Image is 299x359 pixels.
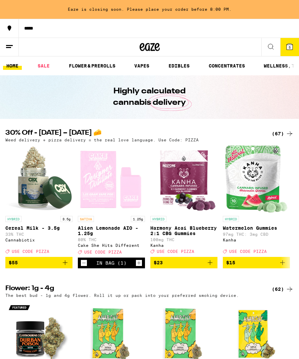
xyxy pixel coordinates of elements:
button: Increment [136,260,142,266]
button: 5 [280,38,299,56]
a: Open page for Watermelon Gummies from Kanha [223,145,290,257]
a: Open page for Harmony Acai Blueberry 2:1 CBG Gummies from Kanha [150,145,217,257]
p: HYBRID [150,216,166,222]
a: (62) [272,285,294,293]
p: Alien Lemonade AIO - 1.25g [78,225,145,236]
img: Kanha - Harmony Acai Blueberry 2:1 CBG Gummies [151,145,216,213]
p: 100mg THC [150,237,217,242]
button: Add to bag [223,257,290,268]
p: The best bud - 1g and 4g flower. Roll it up or pack into your preferred smoking device. [5,293,239,298]
p: 1.25g [131,216,145,222]
button: Decrement [81,260,87,266]
div: Kanha [223,238,290,242]
img: Cannabiotix - Cereal Milk - 3.5g [5,145,72,213]
a: CONCENTRATES [205,62,248,70]
h2: 30% Off - [DATE] – [DATE] 🧀 [5,130,261,138]
div: Cake She Hits Different [78,243,145,248]
span: USE CODE PIZZA [84,250,122,254]
span: USE CODE PIZZA [157,249,194,254]
h1: Highly calculated cannabis delivery [94,86,205,108]
p: 33% THC [5,232,72,236]
p: HYBRID [223,216,239,222]
div: In Bag (1) [96,260,127,266]
p: Cereal Milk - 3.5g [5,225,72,231]
a: HOME [3,62,22,70]
a: EDIBLES [165,62,193,70]
div: Cannabiotix [5,238,72,242]
a: Open page for Alien Lemonade AIO - 1.25g from Cake She Hits Different [78,145,145,258]
span: USE CODE PIZZA [12,249,49,254]
span: USE CODE PIZZA [229,249,267,254]
a: FLOWER & PREROLLS [65,62,119,70]
span: 5 [289,45,291,49]
p: HYBRID [5,216,21,222]
p: Weed delivery + pizza delivery = the real love language. Use Code: PIZZA [5,138,199,142]
a: Open page for Cereal Milk - 3.5g from Cannabiotix [5,145,72,257]
a: VAPES [131,62,153,70]
button: Add to bag [150,257,217,268]
button: Add to bag [5,257,72,268]
a: (67) [272,130,294,138]
span: $23 [154,260,163,265]
h2: Flower: 1g - 4g [5,285,261,293]
img: Kanha - Watermelon Gummies [225,145,288,213]
p: 3.5g [60,216,72,222]
p: Harmony Acai Blueberry 2:1 CBG Gummies [150,225,217,236]
p: Watermelon Gummies [223,225,290,231]
span: $55 [9,260,18,265]
span: $15 [226,260,235,265]
p: 80% THC [78,237,145,242]
a: SALE [34,62,53,70]
p: SATIVA [78,216,94,222]
div: Kanha [150,243,217,248]
iframe: Opens a widget where you can find more information [255,339,292,356]
p: 97mg THC: 3mg CBD [223,232,290,236]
